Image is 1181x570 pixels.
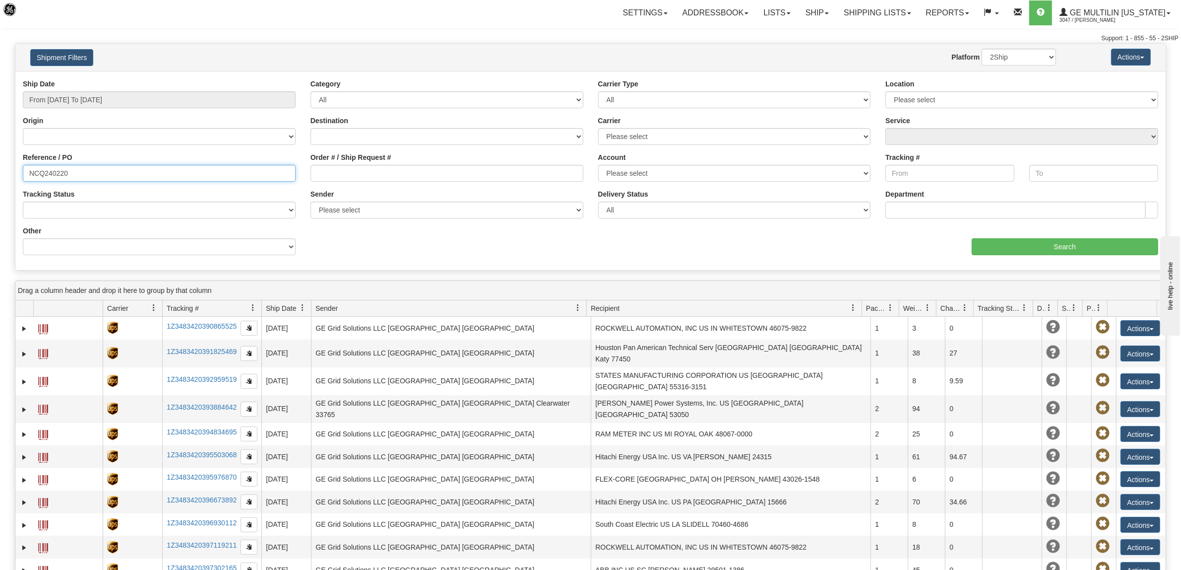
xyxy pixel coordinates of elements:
[919,0,977,25] a: Reports
[1046,373,1060,387] span: Unknown
[1120,426,1160,442] button: Actions
[591,536,870,559] td: ROCKWELL AUTOMATION, INC US IN WHITESTOWN 46075-9822
[311,317,591,340] td: GE Grid Solutions LLC [GEOGRAPHIC_DATA] [GEOGRAPHIC_DATA]
[870,367,908,395] td: 1
[945,491,982,513] td: 34.66
[311,536,591,559] td: GE Grid Solutions LLC [GEOGRAPHIC_DATA] [GEOGRAPHIC_DATA]
[241,517,257,532] button: Copy to clipboard
[1096,472,1110,486] span: Pickup Not Assigned
[1096,517,1110,531] span: Pickup Not Assigned
[885,152,920,162] label: Tracking #
[19,520,29,530] a: Expand
[19,543,29,553] a: Expand
[167,303,199,313] span: Tracking #
[1046,540,1060,554] span: Unknown
[7,8,92,16] div: live help - online
[1046,517,1060,531] span: Unknown
[311,395,591,423] td: GE Grid Solutions LLC [GEOGRAPHIC_DATA] [GEOGRAPHIC_DATA] Clearwater 33765
[38,494,48,509] a: Label
[591,513,870,536] td: South Coast Electric US LA SLIDELL 70460-4686
[845,299,862,316] a: Recipient filter column settings
[30,49,93,66] button: Shipment Filters
[945,317,982,340] td: 0
[107,518,118,531] img: 8 - UPS
[591,423,870,446] td: RAM METER INC US MI ROYAL OAK 48067-0000
[945,513,982,536] td: 0
[1120,517,1160,533] button: Actions
[908,340,945,367] td: 38
[241,346,257,361] button: Copy to clipboard
[1158,234,1180,336] iframe: chat widget
[919,299,936,316] a: Weight filter column settings
[591,340,870,367] td: Houston Pan American Technical Serv [GEOGRAPHIC_DATA] [GEOGRAPHIC_DATA] Katy 77450
[107,496,118,508] img: 8 - UPS
[38,320,48,336] a: Label
[882,299,899,316] a: Packages filter column settings
[23,152,72,162] label: Reference / PO
[311,491,591,513] td: GE Grid Solutions LLC [GEOGRAPHIC_DATA] [GEOGRAPHIC_DATA]
[19,429,29,439] a: Expand
[1046,472,1060,486] span: Unknown
[952,52,980,62] label: Platform
[1046,320,1060,334] span: Unknown
[591,445,870,468] td: Hitachi Energy USA Inc. US VA [PERSON_NAME] 24315
[1111,49,1151,66] button: Actions
[1120,494,1160,510] button: Actions
[1065,299,1082,316] a: Shipment Issues filter column settings
[1046,449,1060,463] span: Unknown
[241,427,257,441] button: Copy to clipboard
[38,372,48,388] a: Label
[1096,427,1110,440] span: Pickup Not Assigned
[241,321,257,336] button: Copy to clipboard
[23,79,55,89] label: Ship Date
[591,468,870,491] td: FLEX-CORE [GEOGRAPHIC_DATA] OH [PERSON_NAME] 43026-1548
[241,374,257,389] button: Copy to clipboard
[311,367,591,395] td: GE Grid Solutions LLC [GEOGRAPHIC_DATA] [GEOGRAPHIC_DATA]
[1046,427,1060,440] span: Unknown
[23,226,41,236] label: Other
[908,536,945,559] td: 18
[1096,540,1110,554] span: Pickup Not Assigned
[1041,299,1057,316] a: Delivery Status filter column settings
[38,516,48,532] a: Label
[945,340,982,367] td: 27
[145,299,162,316] a: Carrier filter column settings
[1096,346,1110,359] span: Pickup Not Assigned
[870,340,908,367] td: 1
[38,345,48,360] a: Label
[38,539,48,555] a: Label
[908,395,945,423] td: 94
[1090,299,1107,316] a: Pickup Status filter column settings
[261,445,311,468] td: [DATE]
[598,116,621,126] label: Carrier
[1046,346,1060,359] span: Unknown
[261,468,311,491] td: [DATE]
[38,400,48,416] a: Label
[885,189,924,199] label: Department
[866,303,887,313] span: Packages
[241,540,257,555] button: Copy to clipboard
[167,473,237,481] a: 1Z3483420395976870
[107,428,118,440] img: 8 - UPS
[1062,303,1070,313] span: Shipment Issues
[311,445,591,468] td: GE Grid Solutions LLC [GEOGRAPHIC_DATA] [GEOGRAPHIC_DATA]
[1120,320,1160,336] button: Actions
[908,367,945,395] td: 8
[167,541,237,549] a: 1Z3483420397119211
[870,513,908,536] td: 1
[885,116,910,126] label: Service
[38,471,48,487] a: Label
[569,299,586,316] a: Sender filter column settings
[1016,299,1033,316] a: Tracking Status filter column settings
[591,303,620,313] span: Recipient
[241,495,257,509] button: Copy to clipboard
[870,468,908,491] td: 1
[107,303,128,313] span: Carrier
[311,340,591,367] td: GE Grid Solutions LLC [GEOGRAPHIC_DATA] [GEOGRAPHIC_DATA]
[956,299,973,316] a: Charge filter column settings
[945,423,982,446] td: 0
[591,491,870,513] td: Hitachi Energy USA Inc. US PA [GEOGRAPHIC_DATA] 15666
[167,428,237,436] a: 1Z3483420394834695
[903,303,924,313] span: Weight
[241,449,257,464] button: Copy to clipboard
